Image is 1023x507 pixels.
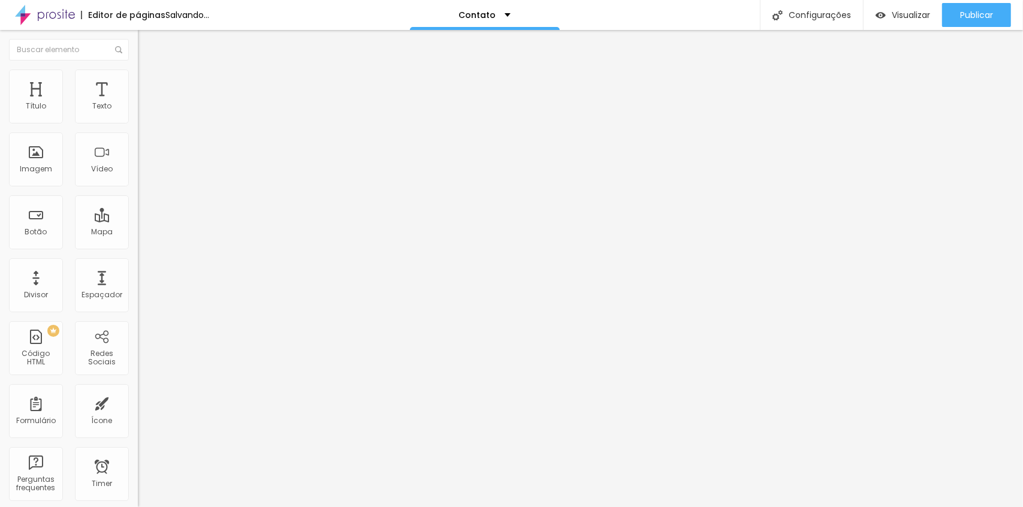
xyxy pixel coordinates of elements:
div: Redes Sociais [78,349,125,367]
img: Icone [115,46,122,53]
div: Timer [92,479,112,488]
div: Texto [92,102,111,110]
div: Ícone [92,417,113,425]
iframe: Editor [138,30,1023,507]
button: Publicar [942,3,1011,27]
div: Divisor [24,291,48,299]
div: Imagem [20,165,52,173]
span: Visualizar [892,10,930,20]
div: Espaçador [82,291,122,299]
button: Visualizar [864,3,942,27]
img: view-1.svg [876,10,886,20]
span: Publicar [960,10,993,20]
div: Código HTML [12,349,59,367]
img: Icone [772,10,783,20]
div: Título [26,102,46,110]
div: Formulário [16,417,56,425]
p: Contato [458,11,496,19]
div: Mapa [91,228,113,236]
div: Salvando... [165,11,209,19]
div: Editor de páginas [81,11,165,19]
div: Perguntas frequentes [12,475,59,493]
div: Botão [25,228,47,236]
input: Buscar elemento [9,39,129,61]
div: Vídeo [91,165,113,173]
